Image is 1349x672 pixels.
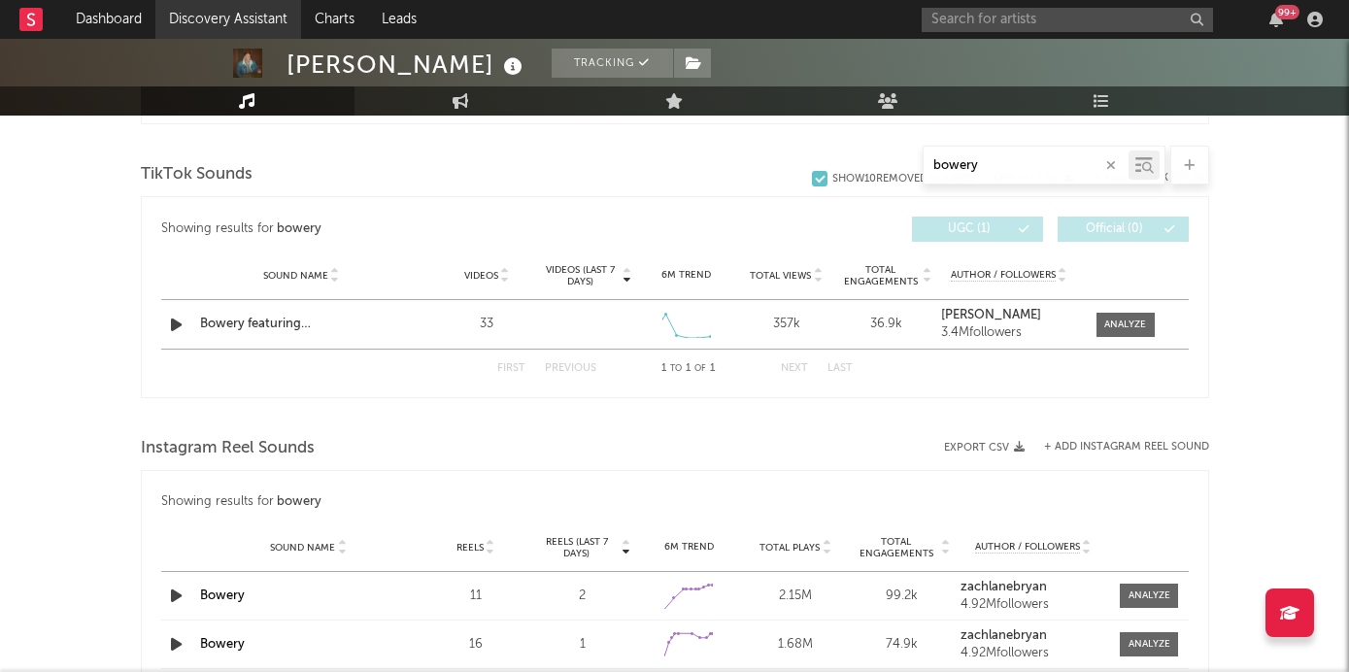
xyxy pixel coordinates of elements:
[534,635,631,655] div: 1
[961,647,1106,660] div: 4.92M followers
[694,364,706,373] span: of
[427,587,524,606] div: 11
[1058,217,1189,242] button: Official(0)
[925,223,1014,235] span: UGC ( 1 )
[1269,12,1283,27] button: 99+
[747,587,844,606] div: 2.15M
[961,581,1047,593] strong: zachlanebryan
[1025,442,1209,453] div: + Add Instagram Reel Sound
[827,363,853,374] button: Last
[161,217,675,242] div: Showing results for
[270,542,335,554] span: Sound Name
[200,589,245,602] a: Bowery
[200,638,245,651] a: Bowery
[141,437,315,460] span: Instagram Reel Sounds
[922,8,1213,32] input: Search for artists
[1044,442,1209,453] button: + Add Instagram Reel Sound
[545,363,596,374] button: Previous
[161,490,1189,514] div: Showing results for
[841,264,920,287] span: Total Engagements
[912,217,1043,242] button: UGC(1)
[941,309,1041,321] strong: [PERSON_NAME]
[670,364,682,373] span: to
[747,635,844,655] div: 1.68M
[442,315,532,334] div: 33
[1070,223,1160,235] span: Official ( 0 )
[1275,5,1299,19] div: 99 +
[759,542,820,554] span: Total Plays
[741,315,831,334] div: 357k
[541,264,620,287] span: Videos (last 7 days)
[534,536,620,559] span: Reels (last 7 days)
[200,315,403,334] a: Bowery featuring [PERSON_NAME]
[961,598,1106,612] div: 4.92M followers
[497,363,525,374] button: First
[641,268,731,283] div: 6M Trend
[464,270,498,282] span: Videos
[961,629,1047,642] strong: zachlanebryan
[951,269,1056,282] span: Author / Followers
[854,635,951,655] div: 74.9k
[854,536,939,559] span: Total Engagements
[263,270,328,282] span: Sound Name
[277,490,321,514] div: bowery
[277,218,321,241] div: bowery
[944,442,1025,454] button: Export CSV
[961,629,1106,643] a: zachlanebryan
[427,635,524,655] div: 16
[552,49,673,78] button: Tracking
[534,587,631,606] div: 2
[941,309,1076,322] a: [PERSON_NAME]
[287,49,527,81] div: [PERSON_NAME]
[456,542,484,554] span: Reels
[854,587,951,606] div: 99.2k
[941,326,1076,340] div: 3.4M followers
[924,158,1129,174] input: Search by song name or URL
[641,540,738,554] div: 6M Trend
[841,315,931,334] div: 36.9k
[961,581,1106,594] a: zachlanebryan
[781,363,808,374] button: Next
[975,541,1080,554] span: Author / Followers
[635,357,742,381] div: 1 1 1
[750,270,811,282] span: Total Views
